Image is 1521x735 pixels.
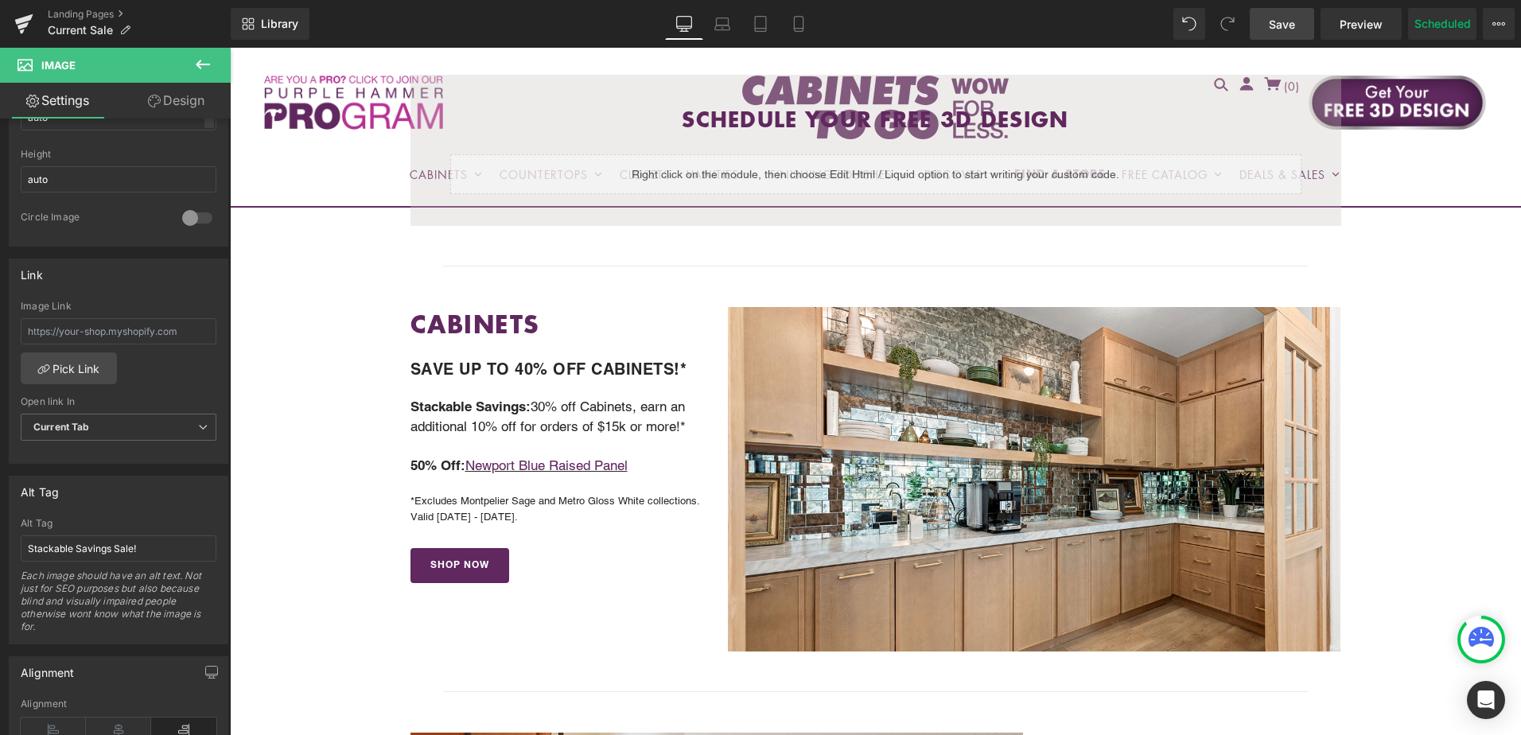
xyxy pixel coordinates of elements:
[1483,8,1515,40] button: More
[1212,8,1243,40] button: Redo
[261,17,298,31] span: Library
[665,8,703,40] a: Desktop
[181,351,301,367] strong: Stackable Savings:
[21,476,59,499] div: Alt Tag
[21,570,216,644] div: Each image should have an alt text. Not just for SEO purposes but also because blind and visually...
[741,8,780,40] a: Tablet
[181,259,309,294] strong: CABINETS
[181,410,235,426] span: 50% Off:
[21,149,216,160] div: Height
[181,500,279,535] a: SHOP NOW
[181,349,475,390] p: 30% off Cabinets, earn an additional 10% off for orders of $15k or more!*
[200,512,259,523] span: SHOP NOW
[21,657,75,679] div: Alignment
[41,59,76,72] span: Image
[21,396,216,407] div: Open link In
[33,421,90,433] b: Current Tab
[1321,8,1402,40] a: Preview
[235,410,398,426] a: Newport Blue Raised Panel
[1467,681,1505,719] div: Open Intercom Messenger
[21,301,216,312] div: Image Link
[1340,16,1383,33] span: Preview
[21,318,216,344] input: https://your-shop.myshopify.com
[498,259,1111,605] img: Stackable Savings Sale!
[119,83,234,119] a: Design
[21,535,216,562] input: Your alt tags go here
[1173,8,1205,40] button: Undo
[817,684,1091,719] b: FINISHING TOUCHES
[48,24,113,37] span: Current Sale
[21,698,216,710] div: Alignment
[21,518,216,529] div: Alt Tag
[231,8,309,40] a: New Library
[21,166,216,192] input: auto
[1269,16,1295,33] span: Save
[703,8,741,40] a: Laptop
[21,211,166,227] div: Circle Image
[452,56,838,86] b: SCHEDuLE YOUR FREE 3D DESIGN
[780,8,818,40] a: Mobile
[21,259,43,282] div: Link
[181,312,457,331] b: SAVE UP TO 40% OFF CABINETS!*
[21,352,117,384] a: Pick Link
[48,8,231,21] a: Landing Pages
[1408,8,1476,40] button: Scheduled
[181,445,475,476] p: *Excludes Montpelier Sage and Metro Gloss White collections. Valid [DATE] - [DATE].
